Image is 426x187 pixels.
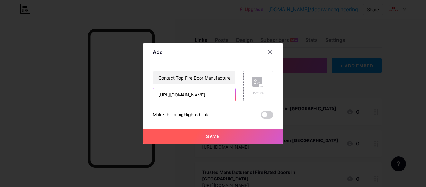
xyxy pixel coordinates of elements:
button: Save [143,129,283,144]
input: URL [153,88,235,101]
input: Title [153,71,235,84]
div: Picture [252,91,264,96]
span: Save [206,134,220,139]
div: Make this a highlighted link [153,111,208,119]
div: Add [153,48,163,56]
